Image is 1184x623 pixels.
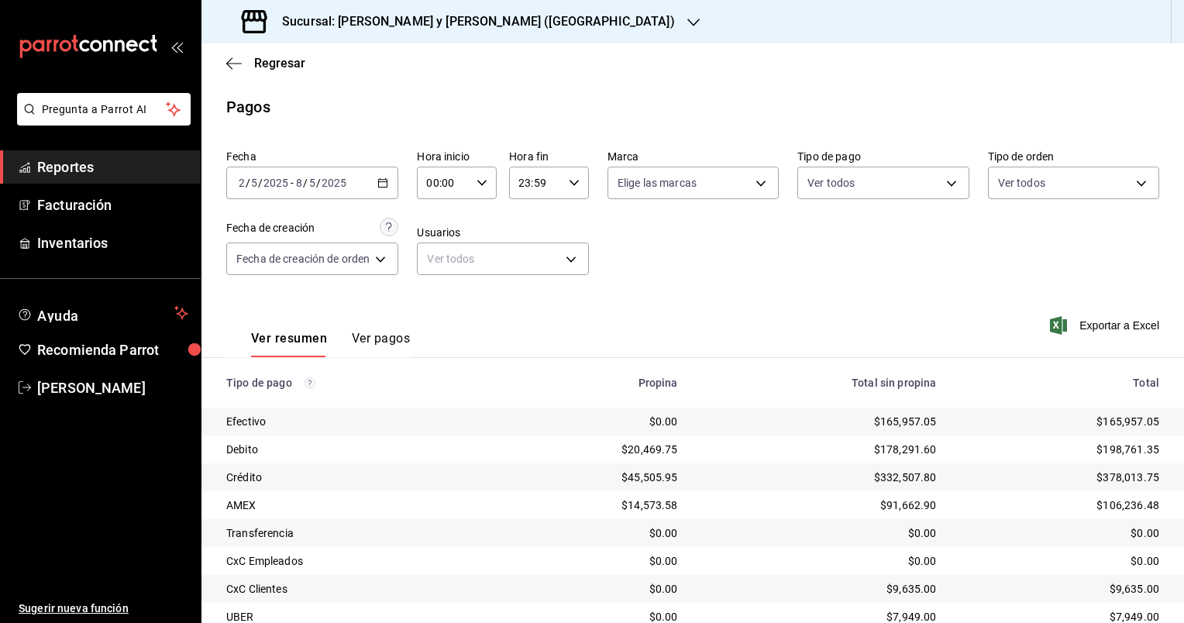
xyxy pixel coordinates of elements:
[607,151,779,162] label: Marca
[19,601,188,617] span: Sugerir nueva función
[42,102,167,118] span: Pregunta a Parrot AI
[226,151,398,162] label: Fecha
[703,581,937,597] div: $9,635.00
[998,175,1045,191] span: Ver todos
[37,194,188,215] span: Facturación
[316,177,321,189] span: /
[703,497,937,513] div: $91,662.90
[226,377,487,389] div: Tipo de pago
[509,151,589,162] label: Hora fin
[511,442,678,457] div: $20,469.75
[988,151,1159,162] label: Tipo de orden
[238,177,246,189] input: --
[37,377,188,398] span: [PERSON_NAME]
[226,95,270,119] div: Pagos
[254,56,305,71] span: Regresar
[251,331,410,357] div: navigation tabs
[807,175,855,191] span: Ver todos
[961,525,1159,541] div: $0.00
[11,112,191,129] a: Pregunta a Parrot AI
[352,331,410,357] button: Ver pagos
[961,414,1159,429] div: $165,957.05
[703,470,937,485] div: $332,507.80
[226,525,487,541] div: Transferencia
[961,497,1159,513] div: $106,236.48
[251,331,327,357] button: Ver resumen
[511,497,678,513] div: $14,573.58
[305,377,315,388] svg: Los pagos realizados con Pay y otras terminales son montos brutos.
[417,151,497,162] label: Hora inicio
[226,442,487,457] div: Debito
[37,157,188,177] span: Reportes
[961,377,1159,389] div: Total
[37,232,188,253] span: Inventarios
[226,414,487,429] div: Efectivo
[417,243,588,275] div: Ver todos
[511,581,678,597] div: $0.00
[226,220,315,236] div: Fecha de creación
[226,581,487,597] div: CxC Clientes
[961,470,1159,485] div: $378,013.75
[703,553,937,569] div: $0.00
[226,470,487,485] div: Crédito
[961,553,1159,569] div: $0.00
[511,377,678,389] div: Propina
[295,177,303,189] input: --
[511,553,678,569] div: $0.00
[417,227,588,238] label: Usuarios
[511,525,678,541] div: $0.00
[797,151,969,162] label: Tipo de pago
[250,177,258,189] input: --
[291,177,294,189] span: -
[226,56,305,71] button: Regresar
[17,93,191,126] button: Pregunta a Parrot AI
[37,304,168,322] span: Ayuda
[511,470,678,485] div: $45,505.95
[1053,316,1159,335] button: Exportar a Excel
[226,497,487,513] div: AMEX
[263,177,289,189] input: ----
[961,581,1159,597] div: $9,635.00
[236,251,370,267] span: Fecha de creación de orden
[703,525,937,541] div: $0.00
[246,177,250,189] span: /
[618,175,697,191] span: Elige las marcas
[270,12,675,31] h3: Sucursal: [PERSON_NAME] y [PERSON_NAME] ([GEOGRAPHIC_DATA])
[511,414,678,429] div: $0.00
[258,177,263,189] span: /
[226,553,487,569] div: CxC Empleados
[308,177,316,189] input: --
[321,177,347,189] input: ----
[703,442,937,457] div: $178,291.60
[170,40,183,53] button: open_drawer_menu
[961,442,1159,457] div: $198,761.35
[303,177,308,189] span: /
[703,377,937,389] div: Total sin propina
[37,339,188,360] span: Recomienda Parrot
[703,414,937,429] div: $165,957.05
